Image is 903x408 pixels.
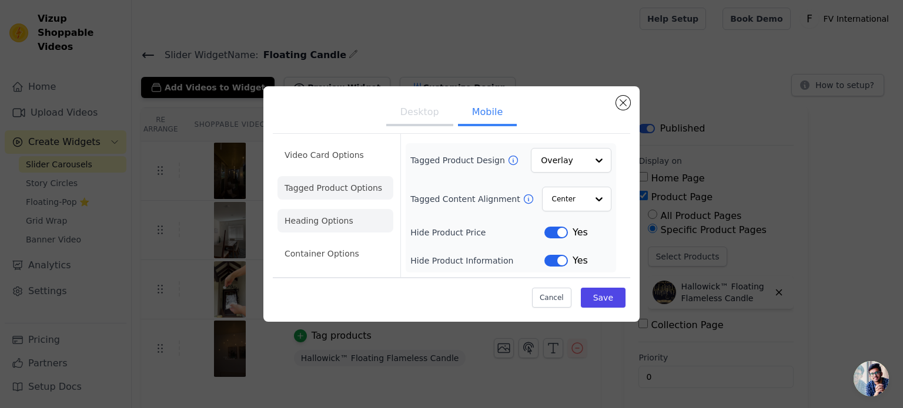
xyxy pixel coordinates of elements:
span: Yes [573,225,588,240]
li: Container Options [277,242,393,265]
button: Desktop [386,100,453,126]
li: Tagged Product Options [277,176,393,200]
li: Heading Options [277,209,393,232]
label: Hide Product Price [410,227,544,238]
label: Tagged Content Alignment [410,193,522,205]
button: Mobile [458,100,517,126]
label: Hide Product Information [410,255,544,267]
label: Tagged Product Design [410,154,507,166]
button: Cancel [532,288,571,308]
button: Save [581,288,626,308]
div: Open chat [854,361,889,396]
button: Close modal [616,96,630,110]
li: Video Card Options [277,143,393,167]
span: Yes [573,254,588,268]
